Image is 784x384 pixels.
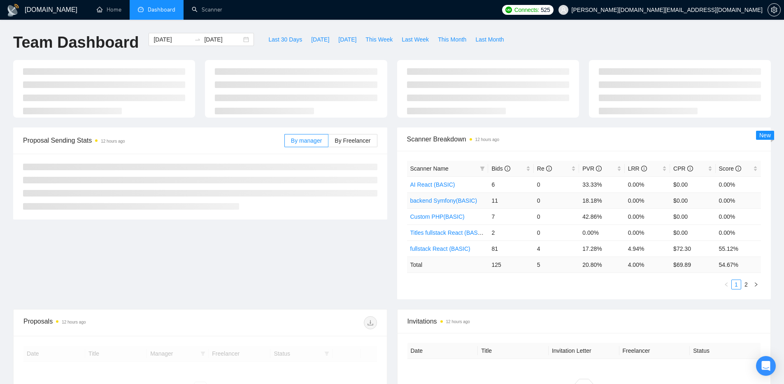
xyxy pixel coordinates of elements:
[148,6,175,13] span: Dashboard
[751,280,761,289] button: right
[311,35,329,44] span: [DATE]
[741,280,751,289] li: 2
[579,208,624,224] td: 42.86%
[541,5,550,14] span: 525
[407,316,761,326] span: Invitations
[549,343,619,359] th: Invitation Letter
[670,176,715,192] td: $0.00
[488,176,533,192] td: 6
[670,192,715,208] td: $0.00
[410,229,486,236] a: Titles fullstack React (BASIC)
[338,35,356,44] span: [DATE]
[768,7,781,13] a: setting
[561,7,566,13] span: user
[488,241,533,257] td: 81
[579,192,624,208] td: 18.18%
[716,224,761,241] td: 0.00%
[625,208,670,224] td: 0.00%
[768,3,781,16] button: setting
[23,316,200,329] div: Proposals
[759,132,771,139] span: New
[537,165,552,172] span: Re
[742,280,751,289] a: 2
[724,282,729,287] span: left
[670,224,715,241] td: $0.00
[488,257,533,273] td: 125
[721,280,731,289] li: Previous Page
[475,35,504,44] span: Last Month
[534,224,579,241] td: 0
[62,320,86,324] time: 12 hours ago
[731,280,741,289] li: 1
[478,343,549,359] th: Title
[291,137,322,144] span: By manager
[716,241,761,257] td: 55.12%
[579,224,624,241] td: 0.00%
[687,166,693,171] span: info-circle
[410,213,465,220] a: Custom PHP(BASIC)
[596,166,602,171] span: info-circle
[534,176,579,192] td: 0
[480,166,485,171] span: filter
[505,166,510,171] span: info-circle
[194,36,201,43] span: to
[505,7,512,13] img: upwork-logo.png
[754,282,758,287] span: right
[625,257,670,273] td: 4.00 %
[138,7,144,12] span: dashboard
[579,176,624,192] td: 33.33%
[534,192,579,208] td: 0
[625,192,670,208] td: 0.00%
[194,36,201,43] span: swap-right
[7,4,20,17] img: logo
[433,33,471,46] button: This Month
[154,35,191,44] input: Start date
[735,166,741,171] span: info-circle
[716,192,761,208] td: 0.00%
[204,35,242,44] input: End date
[534,208,579,224] td: 0
[546,166,552,171] span: info-circle
[716,257,761,273] td: 54.67 %
[438,35,466,44] span: This Month
[97,6,121,13] a: homeHome
[410,181,455,188] a: AI React (BASIC)
[670,241,715,257] td: $72.30
[410,245,470,252] a: fullstack React (BASIC)
[768,7,780,13] span: setting
[534,257,579,273] td: 5
[625,176,670,192] td: 0.00%
[625,224,670,241] td: 0.00%
[192,6,222,13] a: searchScanner
[478,162,486,175] span: filter
[407,134,761,144] span: Scanner Breakdown
[721,280,731,289] button: left
[625,241,670,257] td: 4.94%
[641,166,647,171] span: info-circle
[628,165,647,172] span: LRR
[619,343,690,359] th: Freelancer
[488,192,533,208] td: 11
[335,137,370,144] span: By Freelancer
[101,139,125,143] time: 12 hours ago
[407,257,489,273] td: Total
[579,241,624,257] td: 17.28%
[491,165,510,172] span: Bids
[670,257,715,273] td: $ 69.89
[410,197,477,204] a: backend Symfony(BASIC)
[407,343,478,359] th: Date
[410,165,449,172] span: Scanner Name
[475,137,499,142] time: 12 hours ago
[751,280,761,289] li: Next Page
[582,165,602,172] span: PVR
[23,135,284,146] span: Proposal Sending Stats
[307,33,334,46] button: [DATE]
[534,241,579,257] td: 4
[579,257,624,273] td: 20.80 %
[719,165,741,172] span: Score
[402,35,429,44] span: Last Week
[690,343,761,359] th: Status
[488,224,533,241] td: 2
[397,33,433,46] button: Last Week
[756,356,776,376] div: Open Intercom Messenger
